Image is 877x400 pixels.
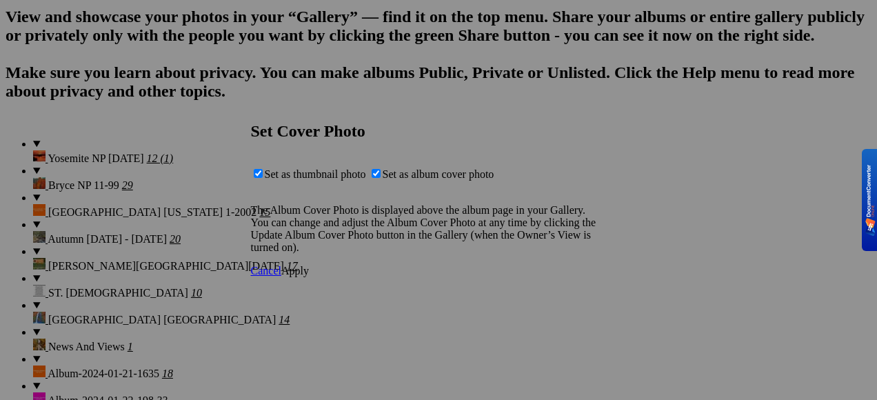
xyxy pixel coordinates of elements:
span: Apply [281,265,309,277]
h2: Set Cover Photo [251,122,616,141]
input: Set as album cover photo [372,169,381,178]
input: Set as thumbnail photo [254,169,263,178]
img: BKR5lM0sgkDqAAAAAElFTkSuQmCC [865,165,876,236]
p: The Album Cover Photo is displayed above the album page in your Gallery. You can change and adjus... [251,204,616,254]
span: Set as thumbnail photo [265,168,366,180]
a: Cancel [251,265,281,277]
span: Set as album cover photo [383,168,494,180]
